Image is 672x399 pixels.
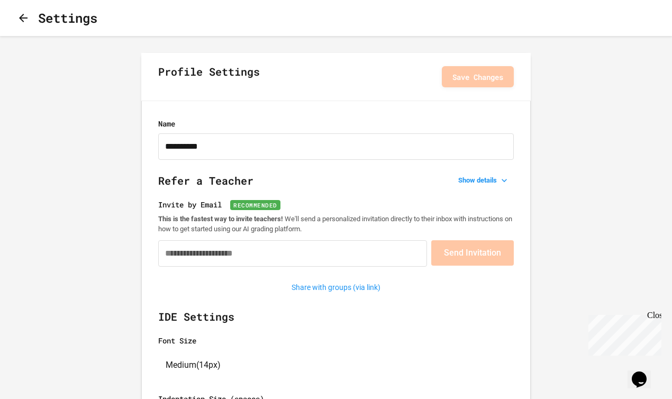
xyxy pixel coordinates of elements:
strong: This is the fastest way to invite teachers! [158,215,283,223]
label: Invite by Email [158,199,514,210]
div: Medium ( 14px ) [158,350,538,380]
label: Name [158,118,514,129]
h2: Refer a Teacher [158,173,514,199]
p: We'll send a personalized invitation directly to their inbox with instructions on how to get star... [158,214,514,234]
button: Save Changes [442,66,514,87]
button: Send Invitation [431,240,514,266]
span: Recommended [230,200,280,210]
h1: Settings [38,8,97,28]
h2: IDE Settings [158,309,514,335]
h2: Profile Settings [158,64,260,90]
button: Show details [454,173,514,188]
label: Font Size [158,335,514,346]
iframe: chat widget [584,311,661,356]
iframe: chat widget [628,357,661,388]
button: Share with groups (via link) [286,279,386,296]
div: Chat with us now!Close [4,4,73,67]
